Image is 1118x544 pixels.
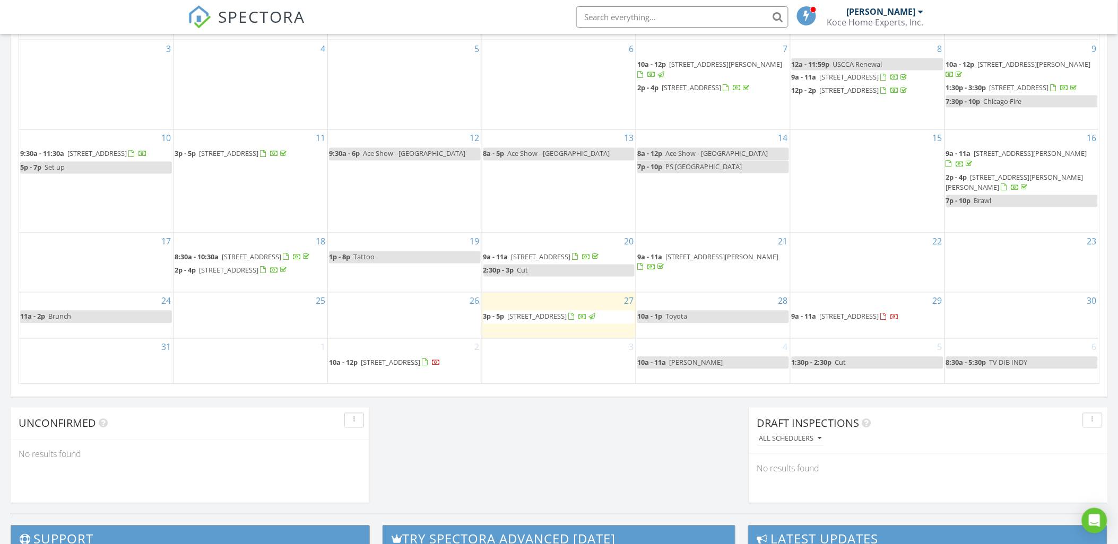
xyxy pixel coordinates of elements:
[188,5,211,29] img: The Best Home Inspection Software - Spectora
[637,83,751,92] a: 2p - 4p [STREET_ADDRESS]
[174,233,328,293] td: Go to August 18, 2025
[175,266,289,275] a: 2p - 4p [STREET_ADDRESS]
[174,130,328,233] td: Go to August 11, 2025
[944,40,1099,129] td: Go to August 9, 2025
[946,172,1098,195] a: 2p - 4p [STREET_ADDRESS][PERSON_NAME][PERSON_NAME]
[759,435,822,443] div: All schedulers
[833,59,882,69] span: USCCA Renewal
[164,40,173,57] a: Go to August 3, 2025
[576,6,788,28] input: Search everything...
[19,416,96,431] span: Unconfirmed
[627,40,636,57] a: Go to August 6, 2025
[637,82,789,94] a: 2p - 4p [STREET_ADDRESS]
[314,233,327,250] a: Go to August 18, 2025
[946,173,967,182] span: 2p - 4p
[792,311,943,323] a: 9a - 11a [STREET_ADDRESS]
[791,293,945,338] td: Go to August 29, 2025
[637,149,662,159] span: 8a - 12p
[935,40,944,57] a: Go to August 8, 2025
[468,130,482,147] a: Go to August 12, 2025
[791,130,945,233] td: Go to August 15, 2025
[222,252,281,262] span: [STREET_ADDRESS]
[990,358,1028,367] span: TV DIB INDY
[749,454,1108,483] div: No results found
[636,233,791,293] td: Go to August 21, 2025
[483,312,505,321] span: 3p - 5p
[637,312,662,321] span: 10a - 1p
[482,130,636,233] td: Go to August 13, 2025
[483,251,635,264] a: 9a - 11a [STREET_ADDRESS]
[175,266,196,275] span: 2p - 4p
[792,312,817,321] span: 9a - 11a
[776,233,790,250] a: Go to August 21, 2025
[974,149,1087,159] span: [STREET_ADDRESS][PERSON_NAME]
[944,130,1099,233] td: Go to August 16, 2025
[314,130,327,147] a: Go to August 11, 2025
[946,173,1084,192] span: [STREET_ADDRESS][PERSON_NAME][PERSON_NAME]
[627,339,636,356] a: Go to September 3, 2025
[944,233,1099,293] td: Go to August 23, 2025
[20,312,45,321] span: 11a - 2p
[974,196,992,206] span: Brawl
[174,338,328,384] td: Go to September 1, 2025
[946,59,975,69] span: 10a - 12p
[482,233,636,293] td: Go to August 20, 2025
[1090,40,1099,57] a: Go to August 9, 2025
[946,82,1098,94] a: 1:30p - 3:30p [STREET_ADDRESS]
[637,252,778,272] a: 9a - 11a [STREET_ADDRESS][PERSON_NAME]
[637,162,662,172] span: 7p - 10p
[483,266,514,275] span: 2:30p - 3p
[361,358,420,367] span: [STREET_ADDRESS]
[327,130,482,233] td: Go to August 12, 2025
[946,358,986,367] span: 8:30a - 5:30p
[776,293,790,310] a: Go to August 28, 2025
[757,416,860,431] span: Draft Inspections
[622,130,636,147] a: Go to August 13, 2025
[791,338,945,384] td: Go to September 5, 2025
[483,252,508,262] span: 9a - 11a
[946,173,1084,192] a: 2p - 4p [STREET_ADDRESS][PERSON_NAME][PERSON_NAME]
[20,148,172,161] a: 9:30a - 11:30a [STREET_ADDRESS]
[318,339,327,356] a: Go to September 1, 2025
[175,265,326,277] a: 2p - 4p [STREET_ADDRESS]
[984,96,1022,106] span: Chicago Fire
[1090,339,1099,356] a: Go to September 6, 2025
[19,130,174,233] td: Go to August 10, 2025
[827,17,924,28] div: Koce Home Experts, Inc.
[622,233,636,250] a: Go to August 20, 2025
[637,252,662,262] span: 9a - 11a
[791,40,945,129] td: Go to August 8, 2025
[199,149,258,159] span: [STREET_ADDRESS]
[662,83,721,92] span: [STREET_ADDRESS]
[990,83,1049,92] span: [STREET_ADDRESS]
[637,358,666,367] span: 10a - 11a
[199,266,258,275] span: [STREET_ADDRESS]
[159,293,173,310] a: Go to August 24, 2025
[482,293,636,338] td: Go to August 27, 2025
[327,293,482,338] td: Go to August 26, 2025
[508,312,567,321] span: [STREET_ADDRESS]
[820,312,879,321] span: [STREET_ADDRESS]
[665,252,778,262] span: [STREET_ADDRESS][PERSON_NAME]
[318,40,327,57] a: Go to August 4, 2025
[637,59,782,79] a: 10a - 12p [STREET_ADDRESS][PERSON_NAME]
[835,358,846,367] span: Cut
[946,96,981,106] span: 7:30p - 10p
[67,149,127,159] span: [STREET_ADDRESS]
[327,233,482,293] td: Go to August 19, 2025
[820,85,879,95] span: [STREET_ADDRESS]
[314,293,327,310] a: Go to August 25, 2025
[637,58,789,81] a: 10a - 12p [STREET_ADDRESS][PERSON_NAME]
[483,312,597,321] a: 3p - 5p [STREET_ADDRESS]
[363,149,465,159] span: Ace Show - [GEOGRAPHIC_DATA]
[512,252,571,262] span: [STREET_ADDRESS]
[781,40,790,57] a: Go to August 7, 2025
[482,338,636,384] td: Go to September 3, 2025
[175,252,219,262] span: 8:30a - 10:30a
[329,357,481,370] a: 10a - 12p [STREET_ADDRESS]
[636,40,791,129] td: Go to August 7, 2025
[1082,508,1107,533] div: Open Intercom Messenger
[175,149,196,159] span: 3p - 5p
[473,339,482,356] a: Go to September 2, 2025
[637,251,789,274] a: 9a - 11a [STREET_ADDRESS][PERSON_NAME]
